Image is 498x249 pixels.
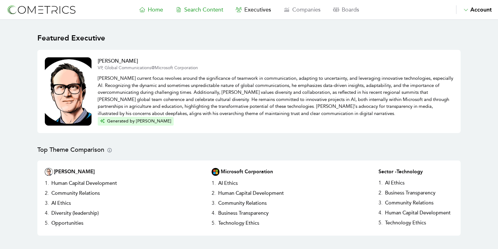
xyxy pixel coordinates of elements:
[45,208,49,218] h3: 4 .
[378,218,383,228] h3: 5 .
[292,6,321,13] span: Companies
[383,198,436,208] h3: Community Relations
[98,71,453,117] p: [PERSON_NAME] current focus revolves around the significance of teamwork in communication, adapti...
[221,168,273,176] h2: Microsoft Corporation
[49,198,73,208] h3: AI Ethics
[244,6,271,13] span: Executives
[383,218,429,228] h3: Technology Ethics
[383,208,453,218] h3: Human Capital Development
[148,6,163,13] span: Home
[49,178,120,188] h3: Human Capital Development
[378,198,383,208] h3: 3 .
[98,117,174,126] button: Generated by [PERSON_NAME]
[378,178,383,188] h3: 1 .
[229,5,277,14] a: Executives
[216,208,271,218] h3: Business Transparency
[212,208,216,218] h3: 4 .
[45,57,92,126] img: Executive Thumbnail
[470,6,492,13] span: Account
[45,188,49,198] h3: 2 .
[6,4,76,16] img: logo-refresh-RPX2ODFg.svg
[212,168,219,176] img: Company Logo Thumbnail
[49,218,86,228] h3: Opportunities
[212,178,216,188] h3: 1 .
[169,5,229,14] a: Search Content
[212,198,216,208] h3: 3 .
[327,5,365,14] a: Boards
[216,198,269,208] h3: Community Relations
[216,188,286,198] h3: Human Capital Development
[37,32,461,44] h1: Featured Executive
[378,188,383,198] h3: 2 .
[45,218,49,228] h3: 5 .
[49,208,101,218] h3: Diversity (leadership)
[49,188,102,198] h3: Community Relations
[216,218,262,228] h3: Technology Ethics
[212,218,216,228] h3: 5 .
[378,168,453,175] h2: Sector - Technology
[98,65,453,71] p: VP, Global Communications @ Microsoft Corporation
[98,57,453,65] h2: [PERSON_NAME]
[383,188,438,198] h3: Business Transparency
[45,168,53,176] img: Executive Thumbnail
[456,5,492,14] button: Account
[45,198,49,208] h3: 3 .
[378,208,383,218] h3: 4 .
[277,5,327,14] a: Companies
[184,6,223,13] span: Search Content
[98,57,453,71] a: [PERSON_NAME]VP, Global Communications@Microsoft Corporation
[45,178,49,188] h3: 1 .
[216,178,240,188] h3: AI Ethics
[37,146,461,154] h2: Top Theme Comparison
[212,188,216,198] h3: 2 .
[342,6,359,13] span: Boards
[383,178,407,188] h3: AI Ethics
[133,5,169,14] a: Home
[54,168,95,176] h2: [PERSON_NAME]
